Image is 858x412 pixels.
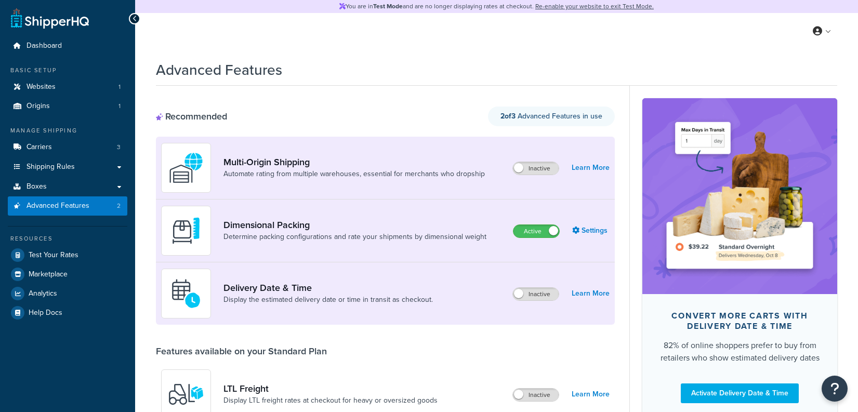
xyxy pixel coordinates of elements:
span: 1 [118,83,121,91]
label: Active [513,225,559,237]
a: Multi-Origin Shipping [223,156,485,168]
a: Dimensional Packing [223,219,486,231]
h1: Advanced Features [156,60,282,80]
a: Re-enable your website to exit Test Mode. [535,2,654,11]
a: Display LTL freight rates at checkout for heavy or oversized goods [223,395,438,406]
a: Automate rating from multiple warehouses, essential for merchants who dropship [223,169,485,179]
img: gfkeb5ejjkALwAAAABJRU5ErkJggg== [168,275,204,312]
a: Origins1 [8,97,127,116]
a: Help Docs [8,303,127,322]
label: Inactive [513,288,559,300]
span: Carriers [27,143,52,152]
span: 2 [117,202,121,210]
span: Websites [27,83,56,91]
a: Test Your Rates [8,246,127,264]
span: Boxes [27,182,47,191]
label: Inactive [513,162,559,175]
span: Shipping Rules [27,163,75,171]
strong: 2 of 3 [500,111,516,122]
strong: Test Mode [373,2,403,11]
a: Dashboard [8,36,127,56]
span: Advanced Features in use [500,111,602,122]
div: Manage Shipping [8,126,127,135]
span: 1 [118,102,121,111]
div: Basic Setup [8,66,127,75]
a: Websites1 [8,77,127,97]
img: WatD5o0RtDAAAAAElFTkSuQmCC [168,150,204,186]
label: Inactive [513,389,559,401]
a: Advanced Features2 [8,196,127,216]
span: Help Docs [29,309,62,317]
li: Carriers [8,138,127,157]
a: Learn More [572,161,610,175]
a: Carriers3 [8,138,127,157]
span: 3 [117,143,121,152]
a: Learn More [572,286,610,301]
a: Delivery Date & Time [223,282,433,294]
div: Convert more carts with delivery date & time [659,311,821,331]
a: Marketplace [8,265,127,284]
li: Advanced Features [8,196,127,216]
span: Advanced Features [27,202,89,210]
div: 82% of online shoppers prefer to buy from retailers who show estimated delivery dates [659,339,821,364]
img: feature-image-ddt-36eae7f7280da8017bfb280eaccd9c446f90b1fe08728e4019434db127062ab4.png [658,114,822,278]
span: Test Your Rates [29,251,78,260]
a: Boxes [8,177,127,196]
a: Shipping Rules [8,157,127,177]
div: Recommended [156,111,227,122]
a: Determine packing configurations and rate your shipments by dimensional weight [223,232,486,242]
div: Resources [8,234,127,243]
span: Marketplace [29,270,68,279]
a: LTL Freight [223,383,438,394]
li: Origins [8,97,127,116]
a: Display the estimated delivery date or time in transit as checkout. [223,295,433,305]
span: Dashboard [27,42,62,50]
span: Origins [27,102,50,111]
a: Learn More [572,387,610,402]
button: Open Resource Center [822,376,848,402]
a: Analytics [8,284,127,303]
span: Analytics [29,289,57,298]
div: Features available on your Standard Plan [156,345,327,357]
a: Activate Delivery Date & Time [681,383,799,403]
a: Settings [572,223,610,238]
img: DTVBYsAAAAAASUVORK5CYII= [168,212,204,249]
